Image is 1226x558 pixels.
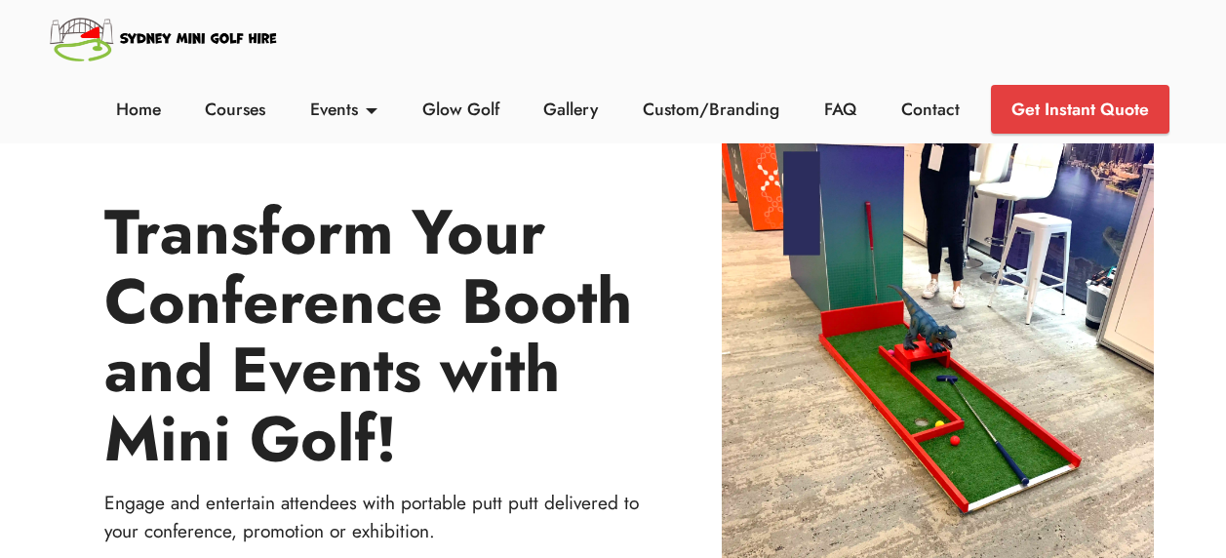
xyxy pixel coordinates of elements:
a: Glow Golf [416,97,504,122]
p: Engage and entertain attendees with portable putt putt delivered to your conference, promotion or... [104,489,659,545]
a: Events [305,97,383,122]
strong: Transform Your Conference Booth and Events with Mini Golf! [104,187,632,483]
a: Gallery [538,97,604,122]
a: Contact [895,97,965,122]
a: Custom/Branding [638,97,785,122]
img: Sydney Mini Golf Hire [47,10,282,66]
a: Get Instant Quote [991,85,1169,134]
a: Courses [200,97,271,122]
a: FAQ [819,97,862,122]
a: Home [110,97,166,122]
